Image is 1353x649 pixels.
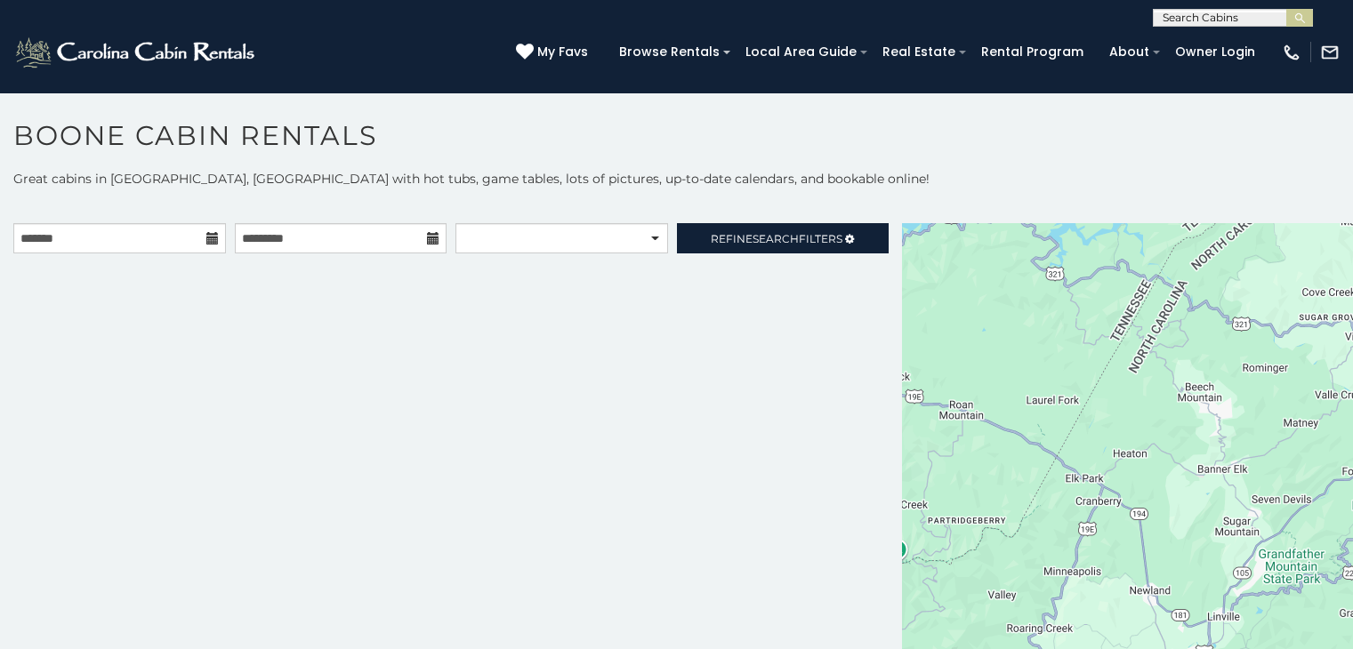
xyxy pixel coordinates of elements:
[610,38,729,66] a: Browse Rentals
[677,223,890,253] a: RefineSearchFilters
[1100,38,1158,66] a: About
[516,43,592,62] a: My Favs
[13,35,260,70] img: White-1-2.png
[874,38,964,66] a: Real Estate
[737,38,866,66] a: Local Area Guide
[711,232,842,245] span: Refine Filters
[1320,43,1340,62] img: mail-regular-white.png
[1166,38,1264,66] a: Owner Login
[972,38,1092,66] a: Rental Program
[753,232,799,245] span: Search
[537,43,588,61] span: My Favs
[1282,43,1301,62] img: phone-regular-white.png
